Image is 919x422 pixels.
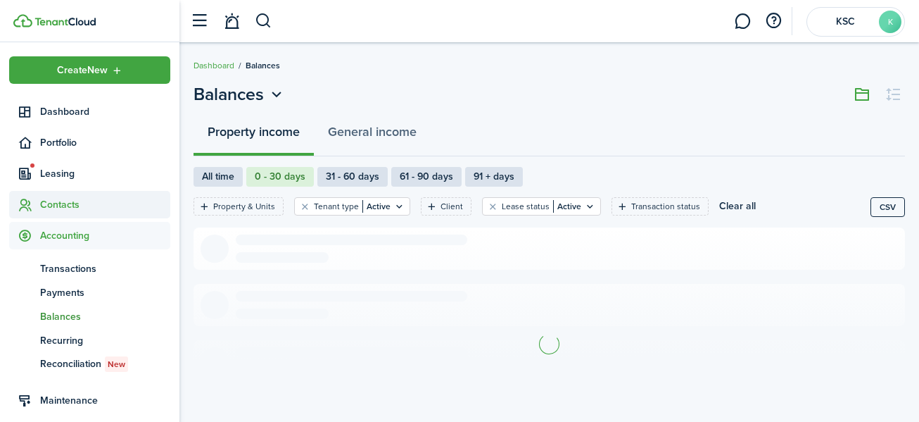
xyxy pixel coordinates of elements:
[13,14,32,27] img: TenantCloud
[40,261,170,276] span: Transactions
[40,309,170,324] span: Balances
[40,333,170,348] span: Recurring
[194,82,286,107] button: Open menu
[817,17,873,27] span: KSC
[611,197,709,216] filter-tag: Open filter
[487,201,499,212] button: Clear filter
[719,197,756,216] button: Clear all
[34,18,96,26] img: TenantCloud
[186,8,213,35] button: Open sidebar
[391,167,462,187] label: 61 - 90 days
[294,197,410,216] filter-tag: Open filter
[213,200,275,213] filter-tag-label: Property & Units
[879,11,901,33] avatar-text: K
[40,393,170,408] span: Maintenance
[194,82,286,107] button: Balances
[465,167,523,187] label: 91 + days
[108,358,125,371] span: New
[40,356,170,372] span: Reconciliation
[9,56,170,84] button: Open menu
[553,200,581,213] filter-tag-value: Active
[9,280,170,304] a: Payments
[9,304,170,328] a: Balances
[40,228,170,243] span: Accounting
[631,200,700,213] filter-tag-label: Transaction status
[870,197,905,217] button: CSV
[9,256,170,280] a: Transactions
[502,200,550,213] filter-tag-label: Lease status
[362,200,391,213] filter-tag-value: Active
[40,135,170,150] span: Portfolio
[9,328,170,352] a: Recurring
[255,9,272,33] button: Search
[218,4,245,39] a: Notifications
[57,66,108,75] span: Create New
[314,200,359,213] filter-tag-label: Tenant type
[194,197,284,216] filter-tag: Open filter
[40,285,170,300] span: Payments
[421,197,471,216] filter-tag: Open filter
[441,200,463,213] filter-tag-label: Client
[9,98,170,125] a: Dashboard
[194,82,264,107] span: Balances
[314,114,431,156] button: General income
[761,9,785,33] button: Open resource center
[40,104,170,119] span: Dashboard
[40,166,170,181] span: Leasing
[194,167,243,187] label: All time
[246,59,280,72] span: Balances
[194,59,234,72] a: Dashboard
[299,201,311,212] button: Clear filter
[40,197,170,212] span: Contacts
[537,332,562,356] img: Loading
[482,197,601,216] filter-tag: Open filter
[246,167,314,187] label: 0 - 30 days
[9,352,170,376] a: ReconciliationNew
[317,167,388,187] label: 31 - 60 days
[729,4,756,39] a: Messaging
